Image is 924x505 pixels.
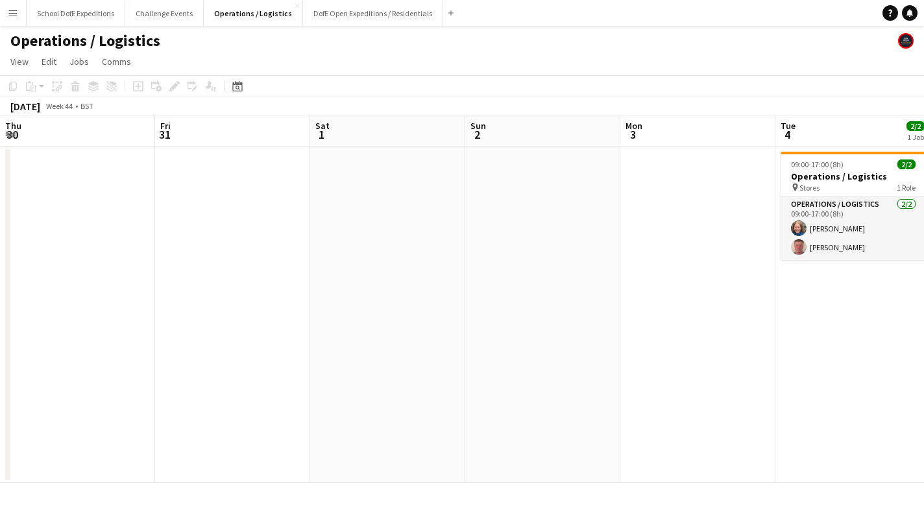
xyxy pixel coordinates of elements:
[779,127,796,142] span: 4
[10,31,160,51] h1: Operations / Logistics
[10,56,29,67] span: View
[64,53,94,70] a: Jobs
[468,127,486,142] span: 2
[10,100,40,113] div: [DATE]
[626,120,642,132] span: Mon
[315,120,330,132] span: Sat
[5,120,21,132] span: Thu
[97,53,136,70] a: Comms
[781,120,796,132] span: Tue
[160,120,171,132] span: Fri
[799,183,820,193] span: Stores
[898,33,914,49] app-user-avatar: The Adventure Element
[791,159,844,169] span: 09:00-17:00 (8h)
[624,127,642,142] span: 3
[69,56,89,67] span: Jobs
[470,120,486,132] span: Sun
[897,159,916,169] span: 2/2
[36,53,62,70] a: Edit
[5,53,34,70] a: View
[27,1,125,26] button: School DofE Expeditions
[43,101,75,111] span: Week 44
[907,132,924,142] div: 1 Job
[303,1,443,26] button: DofE Open Expeditions / Residentials
[158,127,171,142] span: 31
[80,101,93,111] div: BST
[42,56,56,67] span: Edit
[204,1,303,26] button: Operations / Logistics
[897,183,916,193] span: 1 Role
[313,127,330,142] span: 1
[102,56,131,67] span: Comms
[125,1,204,26] button: Challenge Events
[3,127,21,142] span: 30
